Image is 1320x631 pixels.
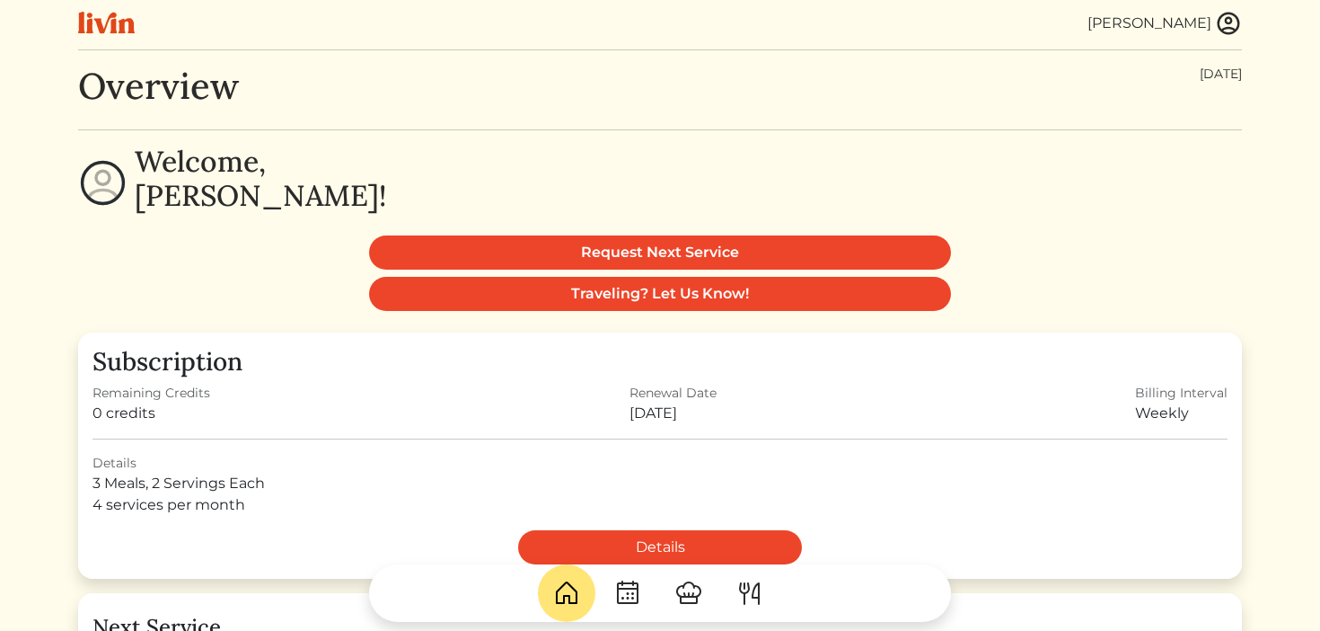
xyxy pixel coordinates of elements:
img: ChefHat-a374fb509e4f37eb0702ca99f5f64f3b6956810f32a249b33092029f8484b388.svg [674,579,703,608]
img: House-9bf13187bcbb5817f509fe5e7408150f90897510c4275e13d0d5fca38e0b5951.svg [552,579,581,608]
div: Billing Interval [1135,384,1228,403]
img: CalendarDots-5bcf9d9080389f2a281d69619e1c85352834be518fbc73d9501aef674afc0d57.svg [613,579,642,608]
img: livin-logo-a0d97d1a881af30f6274990eb6222085a2533c92bbd1e4f22c21b4f0d0e3210c.svg [78,12,135,34]
a: Request Next Service [369,236,951,270]
img: profile-circle-6dcd711754eaac681cb4e5fa6e5947ecf152da99a3a386d1f417117c42b37ef2.svg [78,158,128,208]
div: 0 credits [92,403,210,424]
h1: Overview [78,65,239,108]
a: Traveling? Let Us Know! [369,277,951,311]
div: Weekly [1135,403,1228,424]
div: Remaining Credits [92,384,210,403]
div: 3 Meals, 2 Servings Each [92,473,1228,494]
div: [PERSON_NAME] [1087,13,1211,34]
h2: Welcome, [PERSON_NAME]! [135,145,386,214]
div: [DATE] [629,403,717,424]
h3: Subscription [92,347,1228,378]
div: 4 services per month [92,494,1228,516]
a: Details [518,530,802,564]
div: Renewal Date [629,384,717,403]
img: ForkKnife-55491504ffdb50bab0c1e09e7649658475375261d09fd45db06cec23bce548bf.svg [735,579,764,608]
div: Details [92,454,1228,473]
div: [DATE] [1200,65,1242,84]
img: user_account-e6e16d2ec92f44fc35f99ef0dc9cddf60790bfa021a6ecb1c896eb5d2907b31c.svg [1215,10,1242,37]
